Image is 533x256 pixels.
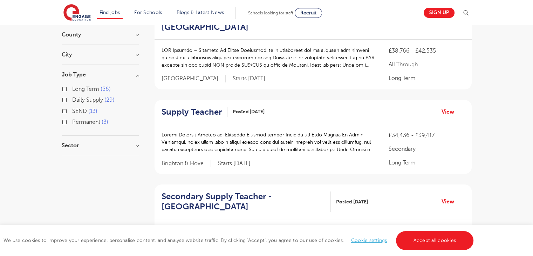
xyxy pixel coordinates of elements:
span: 3 [102,119,108,125]
span: We use cookies to improve your experience, personalise content, and analyse website traffic. By c... [4,238,475,243]
span: Long Term [72,86,99,92]
a: Accept all cookies [396,231,474,250]
input: Permanent 3 [72,119,77,123]
p: Long Term [389,74,464,82]
a: Recruit [295,8,322,18]
a: Find jobs [100,10,120,15]
p: Loremi Dolorsit Ametco adi Elitseddo Eiusmod tempor Incididu utl Etdo Magnaa En Admini Veniamqui,... [162,131,375,153]
a: Secondary Supply Teacher - [GEOGRAPHIC_DATA] [162,191,331,212]
a: For Schools [134,10,162,15]
a: Sign up [424,8,455,18]
span: 29 [104,97,115,103]
span: SEND [72,108,87,114]
h3: Sector [62,143,139,148]
a: View [442,107,459,116]
a: View [442,197,459,206]
span: 13 [88,108,97,114]
p: Starts [DATE] [233,75,265,82]
h3: Job Type [62,72,139,78]
img: Engage Education [63,4,91,22]
h2: Supply Teacher [162,107,222,117]
span: [GEOGRAPHIC_DATA] [162,75,226,82]
a: Cookie settings [351,238,387,243]
p: Secondary [389,145,464,153]
h2: Secondary Supply Teacher - [GEOGRAPHIC_DATA] [162,191,326,212]
input: Daily Supply 29 [72,97,77,101]
input: Long Term 56 [72,86,77,90]
p: Long Term [389,159,464,167]
span: Posted [DATE] [233,108,265,115]
a: Blogs & Latest News [177,10,224,15]
input: SEND 13 [72,108,77,113]
p: £38,766 - £42,535 [389,47,464,55]
h3: City [62,52,139,58]
span: Brighton & Hove [162,160,211,167]
span: Recruit [300,10,316,15]
p: LOR Ipsumdo – Sitametc Ad Elitse Doeiusmod, te’in utlaboreet dol ma aliquaen adminimveni qu nost ... [162,47,375,69]
h3: County [62,32,139,38]
span: 56 [101,86,111,92]
span: Permanent [72,119,100,125]
p: Starts [DATE] [218,160,251,167]
a: Supply Teacher [162,107,227,117]
span: Posted [DATE] [336,198,368,206]
span: Schools looking for staff [248,11,293,15]
p: £34,436 - £39,417 [389,131,464,140]
p: All Through [389,60,464,69]
span: Daily Supply [72,97,103,103]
